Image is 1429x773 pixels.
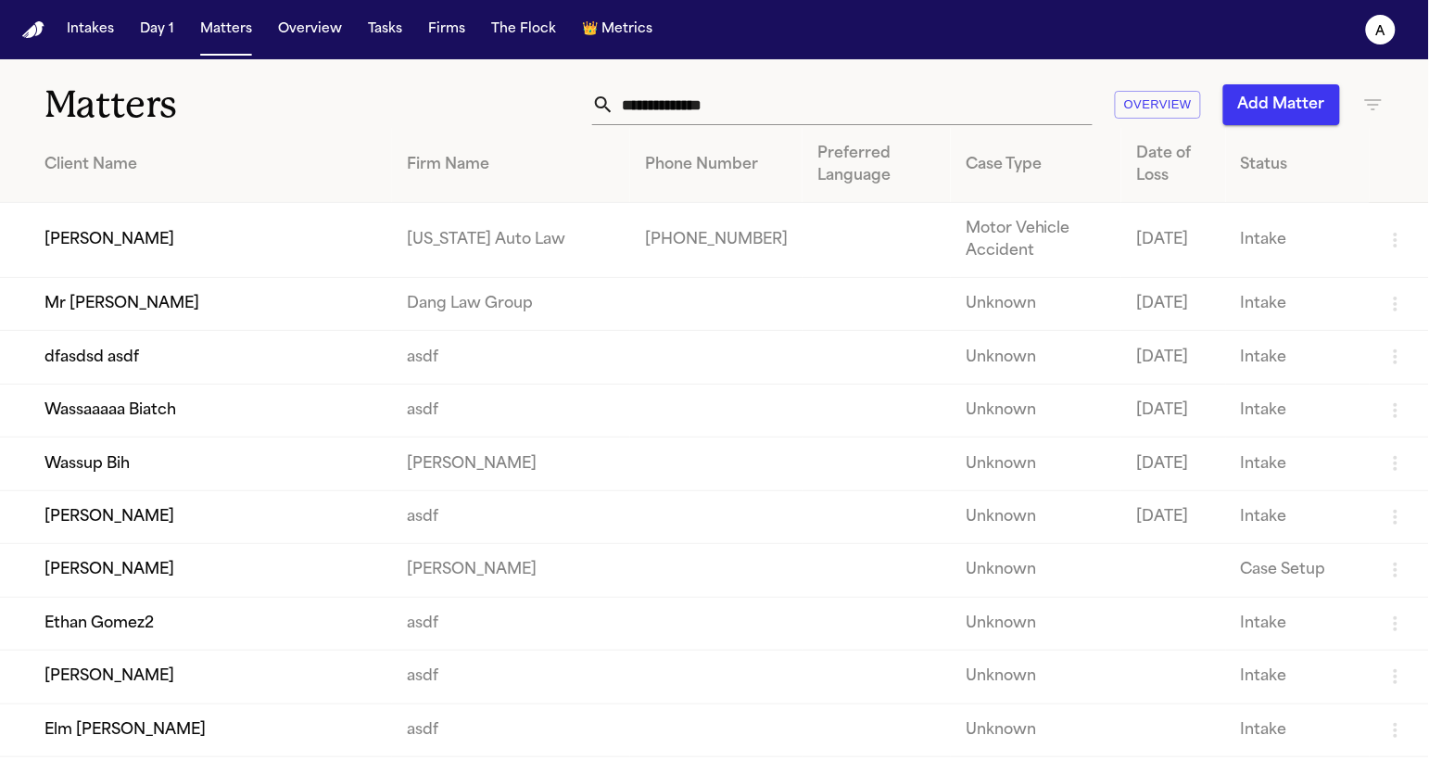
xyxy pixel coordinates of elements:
[575,13,660,46] button: crownMetrics
[392,384,630,437] td: asdf
[1226,597,1370,650] td: Intake
[951,384,1121,437] td: Unknown
[392,203,630,278] td: [US_STATE] Auto Law
[951,331,1121,384] td: Unknown
[484,13,563,46] button: The Flock
[951,544,1121,597] td: Unknown
[1226,544,1370,597] td: Case Setup
[951,597,1121,650] td: Unknown
[630,203,803,278] td: [PHONE_NUMBER]
[1226,384,1370,437] td: Intake
[1241,154,1355,176] div: Status
[421,13,473,46] button: Firms
[817,143,936,187] div: Preferred Language
[1121,278,1226,331] td: [DATE]
[951,703,1121,756] td: Unknown
[193,13,259,46] button: Matters
[59,13,121,46] button: Intakes
[392,490,630,543] td: asdf
[407,154,615,176] div: Firm Name
[1226,203,1370,278] td: Intake
[1226,490,1370,543] td: Intake
[951,490,1121,543] td: Unknown
[966,154,1107,176] div: Case Type
[951,203,1121,278] td: Motor Vehicle Accident
[1226,331,1370,384] td: Intake
[44,82,420,128] h1: Matters
[1226,651,1370,703] td: Intake
[1121,203,1226,278] td: [DATE]
[951,437,1121,490] td: Unknown
[645,154,788,176] div: Phone Number
[392,597,630,650] td: asdf
[1115,91,1201,120] button: Overview
[1121,384,1226,437] td: [DATE]
[951,278,1121,331] td: Unknown
[1226,278,1370,331] td: Intake
[1226,703,1370,756] td: Intake
[1121,331,1226,384] td: [DATE]
[392,331,630,384] td: asdf
[360,13,410,46] button: Tasks
[1121,490,1226,543] td: [DATE]
[22,21,44,39] img: Finch Logo
[1226,437,1370,490] td: Intake
[1121,437,1226,490] td: [DATE]
[392,544,630,597] td: [PERSON_NAME]
[392,703,630,756] td: asdf
[22,21,44,39] a: Home
[44,154,377,176] div: Client Name
[392,278,630,331] td: Dang Law Group
[271,13,349,46] button: Overview
[951,651,1121,703] td: Unknown
[1223,84,1340,125] button: Add Matter
[1136,143,1211,187] div: Date of Loss
[392,437,630,490] td: [PERSON_NAME]
[392,651,630,703] td: asdf
[133,13,182,46] button: Day 1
